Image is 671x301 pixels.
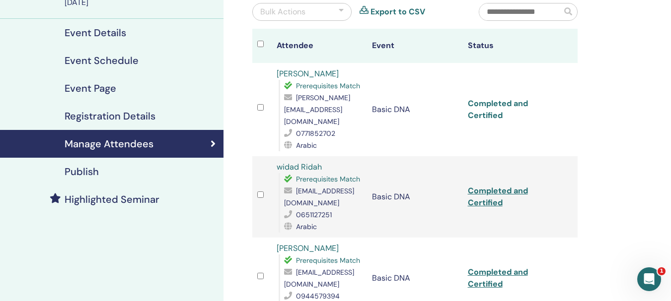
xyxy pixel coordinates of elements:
[65,138,153,150] h4: Manage Attendees
[637,267,661,291] iframe: Intercom live chat
[284,268,354,289] span: [EMAIL_ADDRESS][DOMAIN_NAME]
[65,82,116,94] h4: Event Page
[468,98,528,120] a: Completed and Certified
[65,27,126,39] h4: Event Details
[296,141,317,150] span: Arabic
[468,267,528,289] a: Completed and Certified
[260,6,305,18] div: Bulk Actions
[296,175,360,183] span: Prerequisites Match
[296,222,317,231] span: Arabic
[65,166,99,178] h4: Publish
[284,93,350,126] span: [PERSON_NAME][EMAIL_ADDRESS][DOMAIN_NAME]
[371,6,425,18] a: Export to CSV
[65,110,155,122] h4: Registration Details
[277,243,339,253] a: [PERSON_NAME]
[367,156,463,238] td: Basic DNA
[468,185,528,208] a: Completed and Certified
[367,63,463,156] td: Basic DNA
[277,162,322,172] a: widad Ridah
[65,193,159,205] h4: Highlighted Seminar
[277,68,339,79] a: [PERSON_NAME]
[463,29,559,63] th: Status
[296,81,360,90] span: Prerequisites Match
[296,256,360,265] span: Prerequisites Match
[658,267,666,275] span: 1
[65,55,139,66] h4: Event Schedule
[296,210,332,219] span: 0651127251
[296,292,340,301] span: 0944579394
[367,29,463,63] th: Event
[296,129,335,138] span: 0771852702
[272,29,368,63] th: Attendee
[284,186,354,207] span: [EMAIL_ADDRESS][DOMAIN_NAME]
